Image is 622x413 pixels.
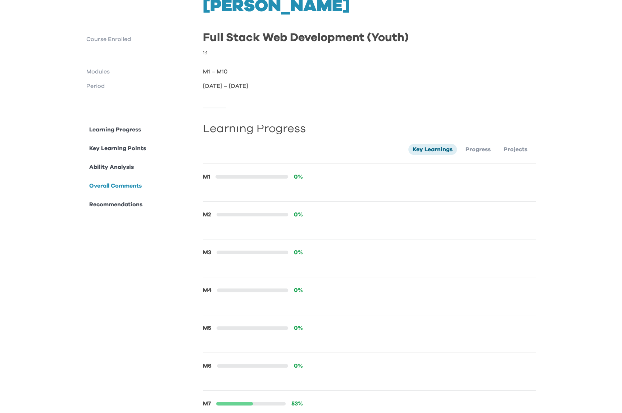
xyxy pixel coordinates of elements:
span: Key Learnings [413,147,453,152]
p: M2 [203,210,211,219]
p: [DATE] – [DATE] [203,82,536,90]
span: Progress [466,147,491,152]
p: 0% [294,324,303,332]
p: M3 [203,248,211,257]
p: M5 [203,324,211,332]
p: Modules [86,67,198,76]
p: 0% [294,248,303,257]
p: Ability Analysis [89,163,134,171]
p: M4 [203,286,212,295]
p: 53% [291,399,303,408]
p: M6 [203,362,212,370]
p: 0% [294,172,303,181]
p: Learning Progress [89,125,141,134]
h2: Learning Progress [203,125,536,133]
span: Projects [504,147,527,152]
h2: Full Stack Web Development (Youth) [203,32,536,44]
p: 1:1 [203,49,208,57]
p: Course Enrolled [86,35,198,44]
p: 0% [294,210,303,219]
p: Period [86,82,198,90]
p: Key Learning Points [89,144,146,153]
p: 0% [294,362,303,370]
p: Overall Comments [89,181,142,190]
p: M1 – M10 [203,67,536,76]
p: 0% [294,286,303,295]
p: M7 [203,399,211,408]
p: Recommendations [89,200,142,209]
p: M1 [203,172,210,181]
